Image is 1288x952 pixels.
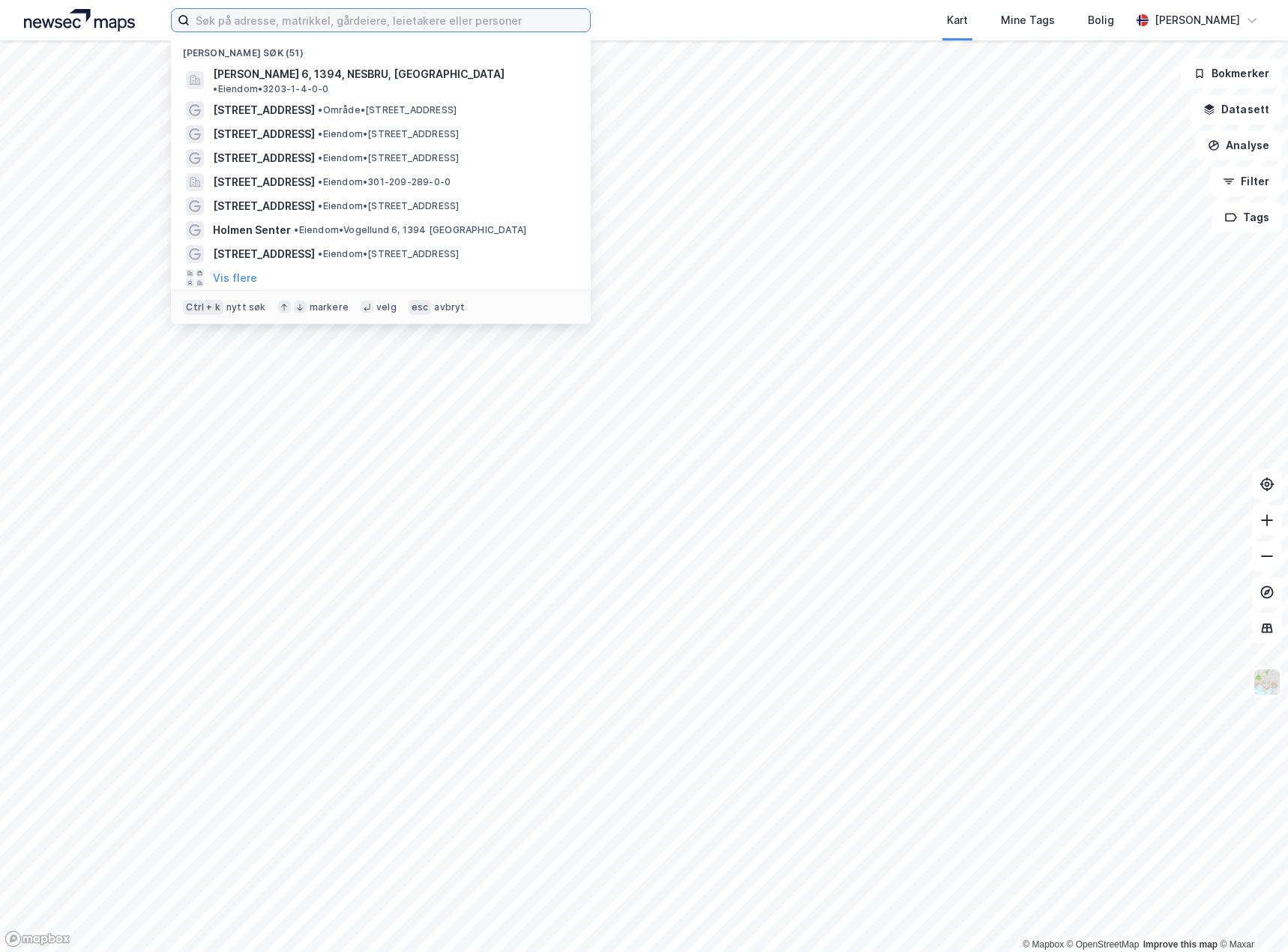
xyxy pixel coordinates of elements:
span: • [318,248,322,259]
div: Mine Tags [1001,11,1055,29]
div: velg [376,301,397,313]
span: • [318,152,322,163]
span: Eiendom • 3203-1-4-0-0 [213,83,328,95]
button: Bokmerker [1181,58,1282,88]
button: Tags [1212,202,1282,232]
span: Eiendom • 301-209-289-0-0 [318,176,451,188]
span: • [294,224,298,235]
a: OpenStreetMap [1067,939,1140,950]
button: Datasett [1191,94,1282,124]
div: Kontrollprogram for chat [1213,880,1288,952]
input: Søk på adresse, matrikkel, gårdeiere, leietakere eller personer [190,9,590,31]
span: Eiendom • [STREET_ADDRESS] [318,128,459,140]
div: esc [409,300,432,315]
span: Eiendom • Vogellund 6, 1394 [GEOGRAPHIC_DATA] [294,224,526,236]
span: • [318,104,322,115]
span: [STREET_ADDRESS] [213,125,315,143]
button: Filter [1210,166,1282,196]
span: [STREET_ADDRESS] [213,149,315,167]
img: logo.a4113a55bc3d86da70a041830d287a7e.svg [24,9,135,31]
div: Ctrl + k [183,300,223,315]
a: Improve this map [1143,939,1218,950]
span: • [213,83,217,94]
div: Bolig [1088,11,1114,29]
a: Mapbox homepage [4,930,70,948]
span: [STREET_ADDRESS] [213,173,315,191]
span: [STREET_ADDRESS] [213,101,315,119]
div: Kart [947,11,968,29]
a: Mapbox [1023,939,1064,950]
iframe: Chat Widget [1213,880,1288,952]
span: • [318,176,322,187]
span: [STREET_ADDRESS] [213,197,315,215]
span: [PERSON_NAME] 6, 1394, NESBRU, [GEOGRAPHIC_DATA] [213,65,505,83]
div: avbryt [434,301,465,313]
span: [STREET_ADDRESS] [213,245,315,263]
div: markere [310,301,349,313]
span: Område • [STREET_ADDRESS] [318,104,457,116]
span: Eiendom • [STREET_ADDRESS] [318,200,459,212]
span: • [318,200,322,211]
button: Analyse [1195,130,1282,160]
div: [PERSON_NAME] [1155,11,1240,29]
span: Eiendom • [STREET_ADDRESS] [318,152,459,164]
div: nytt søk [226,301,266,313]
div: [PERSON_NAME] søk (51) [171,35,591,62]
span: Holmen Senter [213,221,291,239]
img: Z [1253,668,1281,696]
span: • [318,128,322,139]
button: Vis flere [213,269,257,287]
span: Eiendom • [STREET_ADDRESS] [318,248,459,260]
